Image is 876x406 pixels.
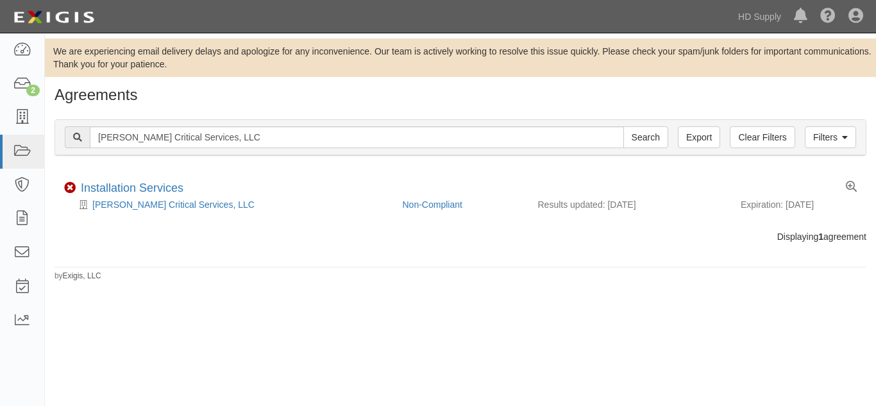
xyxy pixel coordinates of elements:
div: 2 [26,85,40,96]
div: We are experiencing email delivery delays and apologize for any inconvenience. Our team is active... [45,45,876,71]
h1: Agreements [55,87,866,103]
input: Search [623,126,668,148]
a: View results summary [846,182,857,193]
i: Non-Compliant [64,182,76,194]
a: Export [678,126,720,148]
div: Fisher Critical Services, LLC [64,198,393,211]
small: by [55,271,101,282]
a: [PERSON_NAME] Critical Services, LLC [92,199,255,210]
a: Clear Filters [730,126,795,148]
i: Help Center - Complianz [820,9,836,24]
a: Filters [805,126,856,148]
b: 1 [818,232,823,242]
div: Results updated: [DATE] [538,198,722,211]
div: Displaying agreement [45,230,876,243]
img: logo-5460c22ac91f19d4615b14bd174203de0afe785f0fc80cf4dbbc73dc1793850b.png [10,6,98,29]
a: Exigis, LLC [63,271,101,280]
div: Expiration: [DATE] [741,198,857,211]
a: Non-Compliant [403,199,462,210]
a: HD Supply [732,4,788,30]
input: Search [90,126,624,148]
a: Installation Services [81,182,183,194]
div: Installation Services [81,182,183,196]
